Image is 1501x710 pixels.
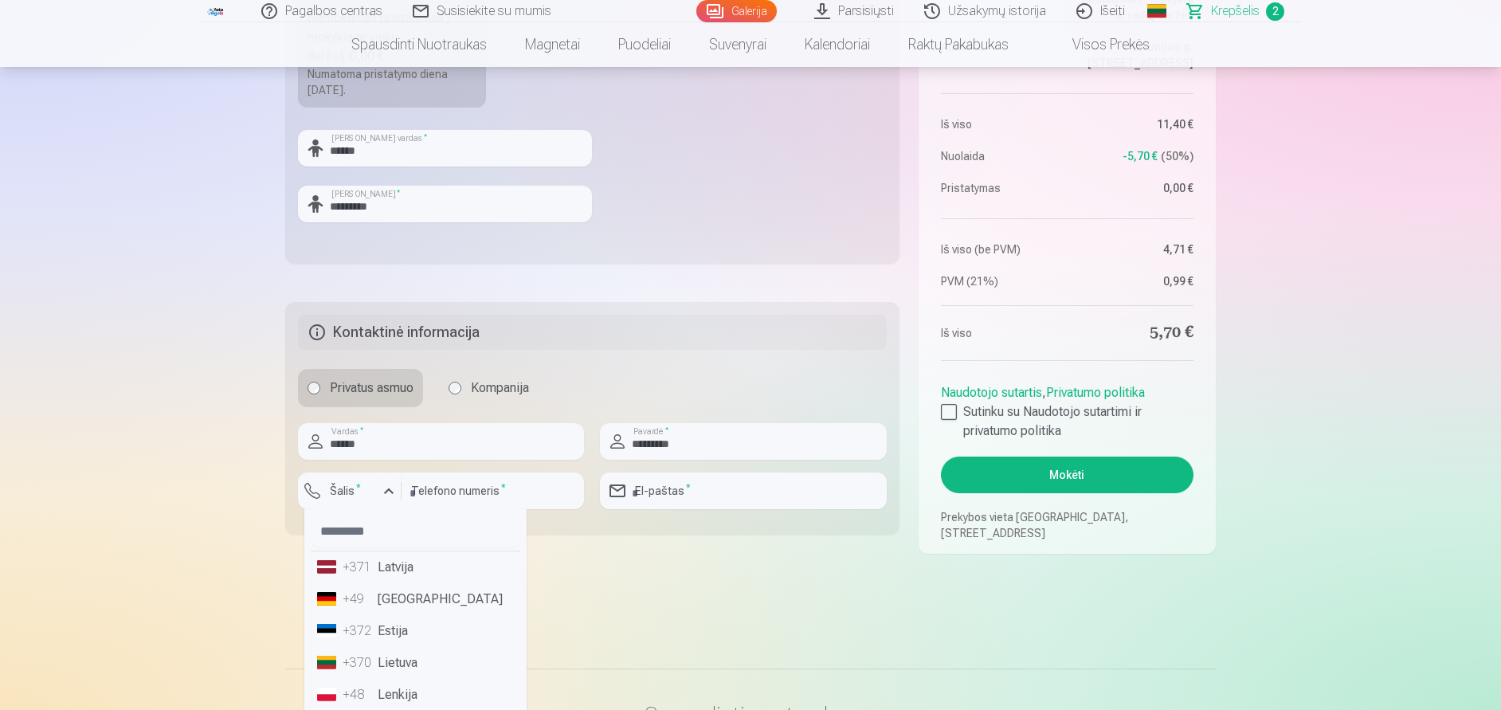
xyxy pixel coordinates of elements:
[207,6,225,16] img: /fa2
[343,622,374,641] div: +372
[941,457,1193,493] button: Mokėti
[941,180,1060,196] dt: Pristatymas
[889,22,1028,67] a: Raktų pakabukas
[941,241,1060,257] dt: Iš viso (be PVM)
[311,647,520,679] li: Lietuva
[1266,2,1284,21] span: 2
[1075,273,1193,289] dd: 0,99 €
[599,22,690,67] a: Puodeliai
[332,22,506,67] a: Spausdinti nuotraukas
[1046,385,1145,400] a: Privatumo politika
[343,590,374,609] div: +49
[1211,2,1260,21] span: Krepšelis
[439,369,539,407] label: Kompanija
[323,483,367,499] label: Šalis
[449,382,461,394] input: Kompanija
[1161,148,1193,164] span: 50 %
[941,273,1060,289] dt: PVM (21%)
[1075,116,1193,132] dd: 11,40 €
[343,685,374,704] div: +48
[1075,241,1193,257] dd: 4,71 €
[298,369,423,407] label: Privatus asmuo
[1075,180,1193,196] dd: 0,00 €
[690,22,786,67] a: Suvenyrai
[343,653,374,673] div: +370
[941,148,1060,164] dt: Nuolaida
[298,473,402,509] button: Šalis*
[941,402,1193,441] label: Sutinku su Naudotojo sutartimi ir privatumo politika
[941,322,1060,344] dt: Iš viso
[1123,148,1158,164] span: -5,70 €
[941,116,1060,132] dt: Iš viso
[298,315,887,350] h5: Kontaktinė informacija
[311,615,520,647] li: Estija
[1028,22,1169,67] a: Visos prekės
[1075,322,1193,344] dd: 5,70 €
[506,22,599,67] a: Magnetai
[308,382,320,394] input: Privatus asmuo
[941,385,1042,400] a: Naudotojo sutartis
[941,377,1193,441] div: ,
[941,509,1193,541] p: Prekybos vieta [GEOGRAPHIC_DATA], [STREET_ADDRESS]
[311,583,520,615] li: [GEOGRAPHIC_DATA]
[786,22,889,67] a: Kalendoriai
[311,551,520,583] li: Latvija
[308,66,476,98] div: Numatoma pristatymo diena [DATE].
[343,558,374,577] div: +371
